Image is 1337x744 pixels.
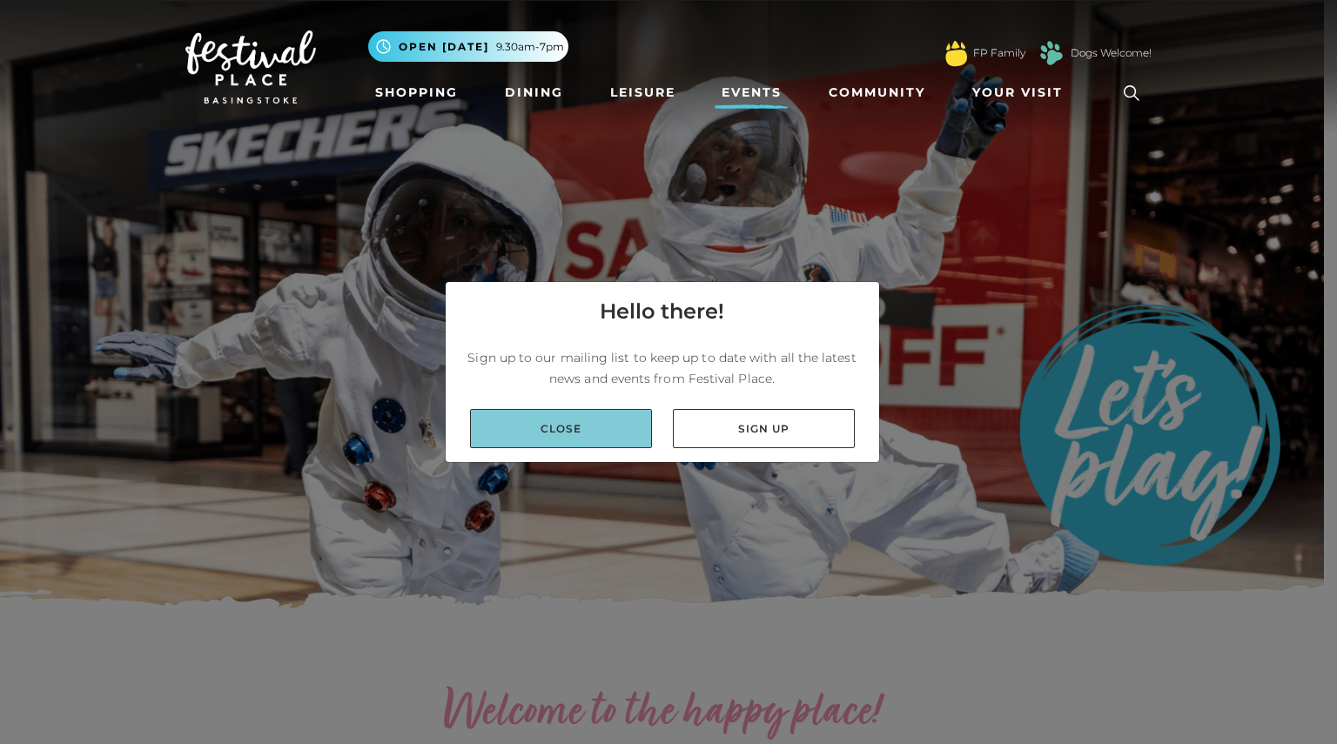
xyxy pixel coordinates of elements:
[498,77,570,109] a: Dining
[972,84,1063,102] span: Your Visit
[470,409,652,448] a: Close
[1071,45,1152,61] a: Dogs Welcome!
[715,77,789,109] a: Events
[496,39,564,55] span: 9.30am-7pm
[673,409,855,448] a: Sign up
[973,45,1025,61] a: FP Family
[399,39,489,55] span: Open [DATE]
[185,30,316,104] img: Festival Place Logo
[600,296,724,327] h4: Hello there!
[368,31,568,62] button: Open [DATE] 9.30am-7pm
[603,77,682,109] a: Leisure
[965,77,1078,109] a: Your Visit
[368,77,465,109] a: Shopping
[822,77,932,109] a: Community
[460,347,865,389] p: Sign up to our mailing list to keep up to date with all the latest news and events from Festival ...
